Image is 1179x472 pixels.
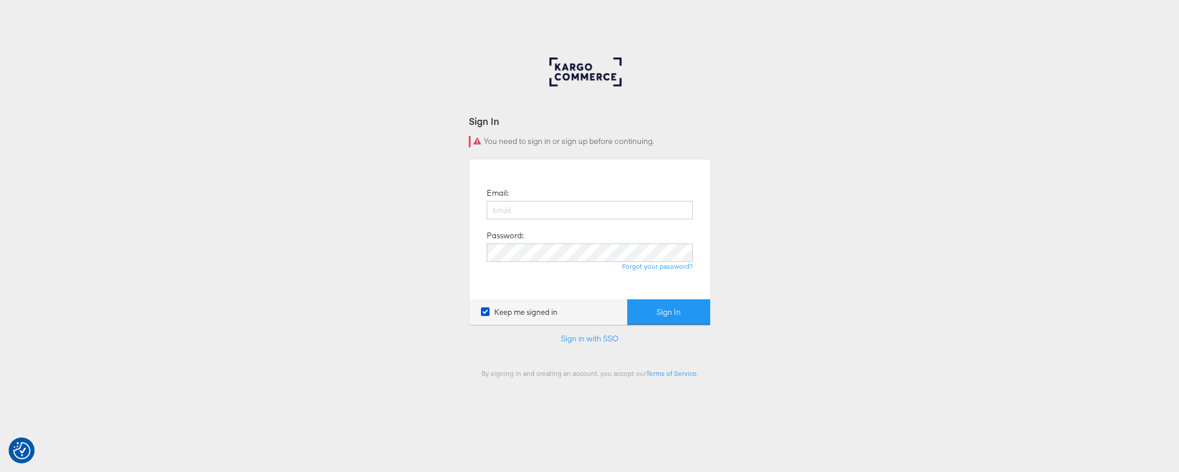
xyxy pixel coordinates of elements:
[622,262,693,271] a: Forgot your password?
[561,333,619,344] a: Sign in with SSO
[469,136,711,147] div: You need to sign in or sign up before continuing.
[487,230,524,241] label: Password:
[487,188,509,199] label: Email:
[13,442,31,459] img: Revisit consent button
[487,201,693,219] input: Email
[469,369,711,378] div: By signing in and creating an account, you accept our .
[627,299,710,325] button: Sign In
[481,307,558,318] label: Keep me signed in
[469,115,711,128] div: Sign In
[13,442,31,459] button: Consent Preferences
[646,369,697,378] a: Terms of Service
